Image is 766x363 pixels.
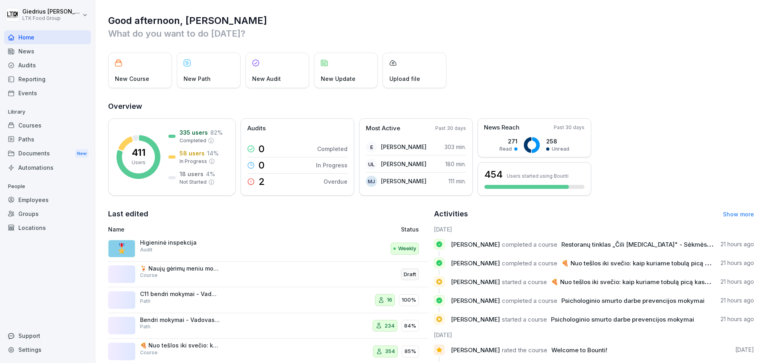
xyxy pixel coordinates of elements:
[451,278,500,286] span: [PERSON_NAME]
[721,278,754,286] p: 21 hours ago
[4,106,91,118] p: Library
[381,160,426,168] p: [PERSON_NAME]
[502,346,547,354] span: rated the course
[140,349,158,356] p: Course
[507,173,569,179] p: Users started using Bounti
[561,297,705,304] span: Psichologinio smurto darbe prevencijos mokymai
[132,159,146,166] p: Users
[561,241,758,248] span: Restoranų tinklas „Čili [MEDICAL_DATA]" - Sėkmės istorija ir praktika
[259,144,265,154] p: 0
[554,124,584,131] p: Past 30 days
[4,44,91,58] a: News
[502,297,557,304] span: completed a course
[4,132,91,146] a: Paths
[366,141,377,153] div: E
[210,128,223,137] p: 82 %
[551,346,607,354] span: Welcome to Bounti!
[434,225,754,233] h6: [DATE]
[252,75,281,83] p: New Audit
[316,161,347,169] p: In Progress
[22,16,81,21] p: LTK Food Group
[108,208,428,220] h2: Last edited
[451,297,500,304] span: [PERSON_NAME]
[721,296,754,304] p: 21 hours ago
[484,168,503,181] h3: 454
[180,128,208,137] p: 335 users
[140,298,150,305] p: Path
[387,296,392,304] p: 16
[75,149,89,158] div: New
[434,208,468,220] h2: Activities
[435,125,466,132] p: Past 30 days
[381,143,426,151] p: [PERSON_NAME]
[385,347,395,355] p: 354
[108,14,754,27] h1: Good afternoon, [PERSON_NAME]
[381,177,426,185] p: [PERSON_NAME]
[140,239,220,246] p: Higieninė inspekcija
[4,207,91,221] div: Groups
[140,316,220,324] p: Bendri mokymai - Vadovas ir aptarnaujantis personalas
[317,145,347,153] p: Completed
[404,322,416,330] p: 84%
[4,86,91,100] a: Events
[108,262,428,288] a: 🍹 Naujų gėrimų meniu mokymaiCourseDraft
[4,118,91,132] div: Courses
[4,329,91,343] div: Support
[721,259,754,267] p: 21 hours ago
[366,159,377,170] div: UL
[402,296,416,304] p: 100%
[140,342,220,349] p: 🍕 Nuo tešlos iki svečio: kaip kuriame tobulą picą kasdien
[4,30,91,44] a: Home
[4,221,91,235] a: Locations
[4,72,91,86] a: Reporting
[444,143,466,151] p: 303 min.
[140,265,220,272] p: 🍹 Naujų gėrimų meniu mokymai
[140,246,152,253] p: Audit
[108,27,754,40] p: What do you want to do [DATE]?
[366,176,377,187] div: MJ
[389,75,420,83] p: Upload file
[552,145,569,153] p: Unread
[404,271,416,279] p: Draft
[723,211,754,218] a: Show more
[184,75,211,83] p: New Path
[22,8,81,15] p: Giedrius [PERSON_NAME]
[484,123,519,132] p: News Reach
[405,347,416,355] p: 85%
[321,75,355,83] p: New Update
[4,193,91,207] div: Employees
[132,148,146,157] p: 411
[451,316,500,323] span: [PERSON_NAME]
[4,180,91,193] p: People
[180,179,207,186] p: Not Started
[366,124,400,133] p: Most Active
[445,160,466,168] p: 180 min.
[451,259,500,267] span: [PERSON_NAME]
[180,170,203,178] p: 18 users
[546,137,569,145] p: 258
[140,323,150,330] p: Path
[206,170,215,178] p: 4 %
[451,346,500,354] span: [PERSON_NAME]
[502,241,557,248] span: completed a course
[324,177,347,186] p: Overdue
[434,331,754,339] h6: [DATE]
[4,343,91,357] a: Settings
[140,272,158,279] p: Course
[108,287,428,313] a: C11 bendri mokymai - Vadovas ir aptarnaujantis personalasPath16100%
[108,225,309,233] p: Name
[499,145,512,153] p: Read
[4,146,91,161] div: Documents
[385,322,395,330] p: 234
[451,241,500,248] span: [PERSON_NAME]
[398,245,416,253] p: Weekly
[259,177,265,186] p: 2
[4,161,91,175] a: Automations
